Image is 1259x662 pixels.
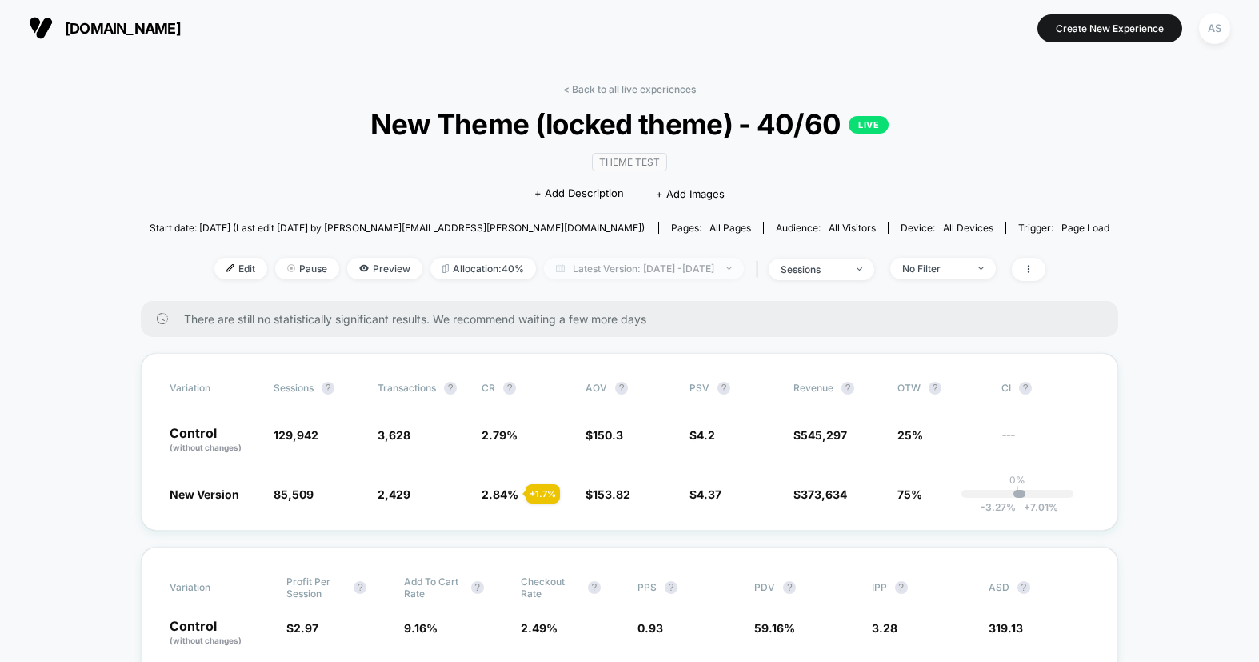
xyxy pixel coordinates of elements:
span: [DOMAIN_NAME] [65,20,181,37]
div: Audience: [776,222,876,234]
button: ? [665,581,677,594]
img: rebalance [442,264,449,273]
span: 2,429 [378,487,410,501]
span: all pages [709,222,751,234]
div: AS [1199,13,1230,44]
button: ? [471,581,484,594]
span: -3.27 % [981,501,1016,513]
button: AS [1194,12,1235,45]
div: Trigger: [1018,222,1109,234]
span: 3.28 [872,621,897,635]
span: $ [689,428,715,442]
span: Preview [347,258,422,279]
span: Variation [170,382,258,395]
span: 129,942 [274,428,318,442]
button: ? [841,382,854,395]
div: + 1.7 % [526,484,560,504]
span: CI [1001,382,1089,395]
button: ? [895,581,908,594]
span: $ [586,487,630,501]
span: Theme Test [592,153,667,171]
span: Page Load [1061,222,1109,234]
button: ? [1017,581,1030,594]
span: $ [286,621,318,635]
img: edit [226,264,234,272]
span: $ [586,428,623,442]
span: New Theme (locked theme) - 40/60 [198,107,1061,141]
div: No Filter [902,263,966,275]
span: Profit Per Session [286,576,346,600]
span: Allocation: 40% [430,258,536,279]
span: Checkout Rate [521,576,580,600]
button: ? [1019,382,1032,395]
button: ? [503,382,516,395]
span: New Version [170,487,239,501]
a: < Back to all live experiences [563,83,696,95]
div: sessions [781,263,845,275]
img: end [857,267,862,271]
span: $ [793,428,847,442]
span: Device: [888,222,1005,234]
span: IPP [872,581,887,593]
span: 2.49 % [521,621,558,635]
span: --- [1001,431,1089,454]
span: | [752,258,769,281]
span: PSV [689,382,709,394]
button: Create New Experience [1037,14,1182,42]
img: end [726,267,732,270]
span: CR [482,382,495,394]
span: $ [689,487,721,501]
span: 4.37 [697,487,721,501]
span: 2.79 % [482,428,518,442]
span: (without changes) [170,443,242,452]
span: Pause [275,258,339,279]
span: All Visitors [829,222,876,234]
button: ? [929,382,941,395]
span: Latest Version: [DATE] - [DATE] [544,258,744,279]
span: 9.16 % [404,621,438,635]
span: 3,628 [378,428,410,442]
span: Revenue [793,382,833,394]
button: ? [588,581,601,594]
div: Pages: [671,222,751,234]
button: ? [717,382,730,395]
span: Variation [170,576,258,600]
span: Transactions [378,382,436,394]
span: 7.01 % [1016,501,1058,513]
span: 59.16 % [754,621,795,635]
p: | [1016,486,1019,498]
span: Sessions [274,382,314,394]
span: 85,509 [274,487,314,501]
span: Add To Cart Rate [404,576,463,600]
span: PDV [754,581,775,593]
span: 373,634 [801,487,847,501]
span: 4.2 [697,428,715,442]
span: 2.97 [294,621,318,635]
img: calendar [556,264,565,272]
span: Edit [214,258,267,279]
span: 319.13 [989,621,1023,635]
span: + [1024,501,1030,513]
img: end [978,267,984,270]
span: ASD [989,581,1009,593]
span: 545,297 [801,428,847,442]
span: There are still no statistically significant results. We recommend waiting a few more days [184,312,1086,326]
button: [DOMAIN_NAME] [24,15,186,41]
span: + Add Images [656,187,725,200]
img: end [287,264,295,272]
button: ? [354,581,366,594]
span: 2.84 % [482,487,518,501]
span: 153.82 [593,487,630,501]
span: 75% [897,487,922,501]
span: AOV [586,382,607,394]
span: Start date: [DATE] (Last edit [DATE] by [PERSON_NAME][EMAIL_ADDRESS][PERSON_NAME][DOMAIN_NAME]) [150,222,645,234]
p: 0% [1009,474,1025,486]
span: 25% [897,428,923,442]
p: Control [170,620,270,647]
button: ? [444,382,457,395]
span: + Add Description [534,186,624,202]
span: (without changes) [170,636,242,645]
span: PPS [637,581,657,593]
button: ? [322,382,334,395]
span: $ [793,487,847,501]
